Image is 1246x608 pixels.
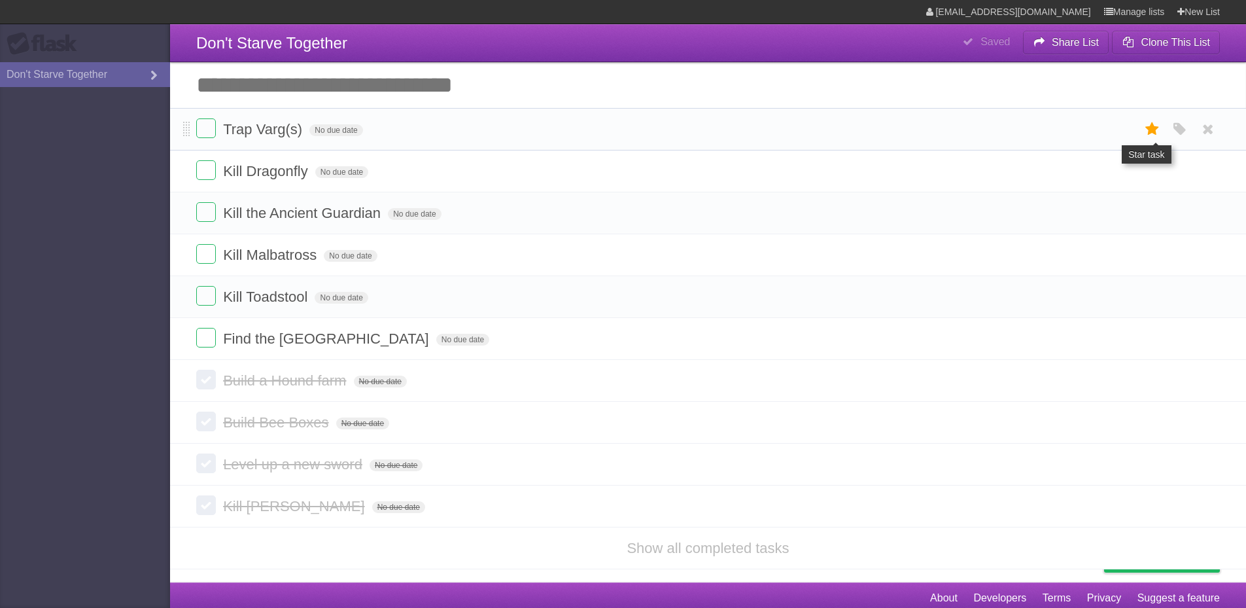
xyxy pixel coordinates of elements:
button: Clone This List [1112,31,1220,54]
b: Share List [1052,37,1099,48]
label: Done [196,412,216,431]
span: No due date [370,459,423,471]
label: Done [196,454,216,473]
label: Done [196,495,216,515]
label: Done [196,244,216,264]
span: Build Bee Boxes [223,414,332,431]
span: No due date [324,250,377,262]
span: Don't Starve Together [196,34,347,52]
b: Saved [980,36,1010,47]
span: Trap Varg(s) [223,121,305,137]
span: Kill Toadstool [223,289,311,305]
span: Build a Hound farm [223,372,349,389]
span: Kill Malbatross [223,247,320,263]
span: Level up a new sword [223,456,366,473]
span: Buy me a coffee [1132,549,1213,572]
div: Flask [7,32,85,56]
span: Kill the Ancient Guardian [223,205,384,221]
span: No due date [336,418,389,429]
b: Clone This List [1141,37,1210,48]
a: Show all completed tasks [627,540,789,556]
span: No due date [372,501,425,513]
span: No due date [388,208,441,220]
span: No due date [309,124,362,136]
span: Find the [GEOGRAPHIC_DATA] [223,331,432,347]
label: Done [196,160,216,180]
label: Done [196,202,216,222]
span: Kill [PERSON_NAME] [223,498,368,514]
span: Kill Dragonfly [223,163,311,179]
span: No due date [315,292,368,304]
label: Done [196,328,216,348]
label: Star task [1140,118,1165,140]
span: No due date [315,166,368,178]
label: Done [196,370,216,389]
button: Share List [1023,31,1109,54]
span: No due date [436,334,489,346]
span: No due date [354,376,407,387]
label: Done [196,118,216,138]
label: Done [196,286,216,306]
